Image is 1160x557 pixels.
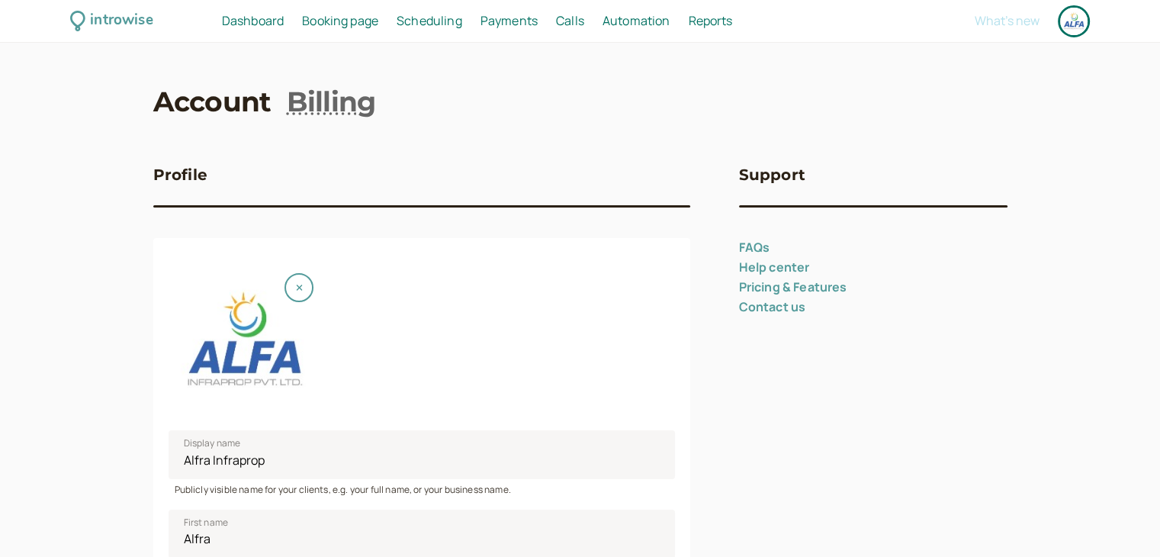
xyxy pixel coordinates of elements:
button: Remove [284,273,313,302]
div: Publicly visible name for your clients, e.g. your full name, or your business name. [169,479,675,497]
a: introwise [70,9,153,33]
a: Automation [602,11,670,31]
a: Account [153,82,272,121]
a: Help center [739,259,810,275]
span: Automation [602,12,670,29]
h3: Profile [153,163,207,187]
span: Dashboard [222,12,284,29]
iframe: Chat Widget [1084,484,1160,557]
span: Scheduling [397,12,462,29]
button: What's new [975,14,1040,27]
a: Booking page [302,11,378,31]
span: Booking page [302,12,378,29]
span: Display name [184,436,241,451]
a: Account [1058,5,1090,37]
a: Pricing & Features [739,278,847,295]
a: FAQs [739,239,770,256]
a: Contact us [739,298,806,315]
span: What's new [975,12,1040,29]
a: Billing [286,82,375,121]
a: Calls [556,11,584,31]
div: introwise [90,9,153,33]
a: Dashboard [222,11,284,31]
a: Payments [480,11,538,31]
h3: Support [739,163,805,187]
span: Calls [556,12,584,29]
a: Scheduling [397,11,462,31]
span: Payments [480,12,538,29]
input: Display name [169,430,675,479]
span: First name [184,515,229,530]
a: Reports [688,11,732,31]
span: Reports [688,12,732,29]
